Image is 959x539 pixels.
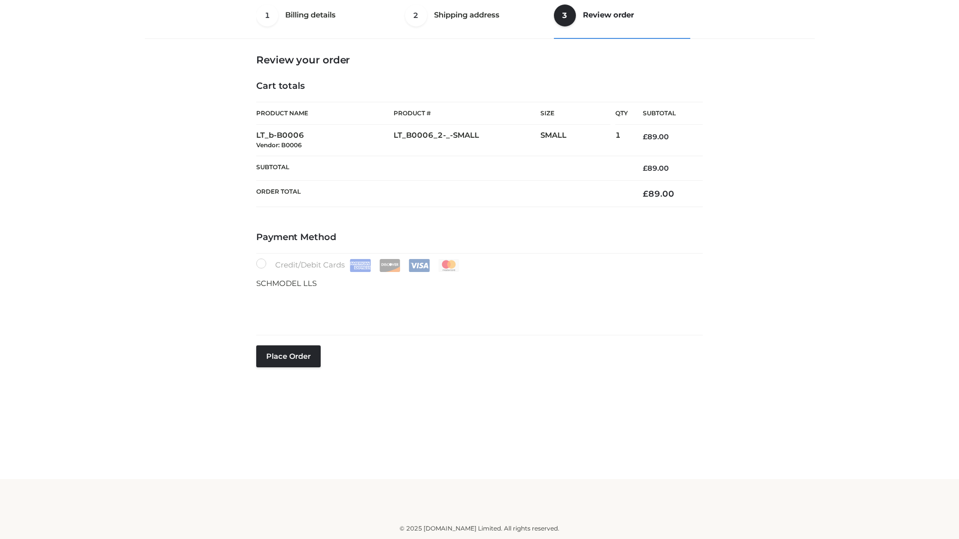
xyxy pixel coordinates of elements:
[256,259,461,272] label: Credit/Debit Cards
[256,141,302,149] small: Vendor: B0006
[256,232,703,243] h4: Payment Method
[394,125,540,156] td: LT_B0006_2-_-SMALL
[256,345,321,367] button: Place order
[394,102,540,125] th: Product #
[379,259,401,272] img: Discover
[256,277,703,290] p: SCHMODEL LLS
[643,164,647,173] span: £
[409,259,430,272] img: Visa
[540,125,615,156] td: SMALL
[256,125,394,156] td: LT_b-B0006
[643,189,674,199] bdi: 89.00
[256,156,628,180] th: Subtotal
[615,125,628,156] td: 1
[350,259,371,272] img: Amex
[615,102,628,125] th: Qty
[438,259,460,272] img: Mastercard
[628,102,703,125] th: Subtotal
[643,132,669,141] bdi: 89.00
[643,132,647,141] span: £
[256,102,394,125] th: Product Name
[148,524,811,534] div: © 2025 [DOMAIN_NAME] Limited. All rights reserved.
[256,181,628,207] th: Order Total
[254,287,701,324] iframe: Secure payment input frame
[643,189,648,199] span: £
[643,164,669,173] bdi: 89.00
[256,81,703,92] h4: Cart totals
[540,102,610,125] th: Size
[256,54,703,66] h3: Review your order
